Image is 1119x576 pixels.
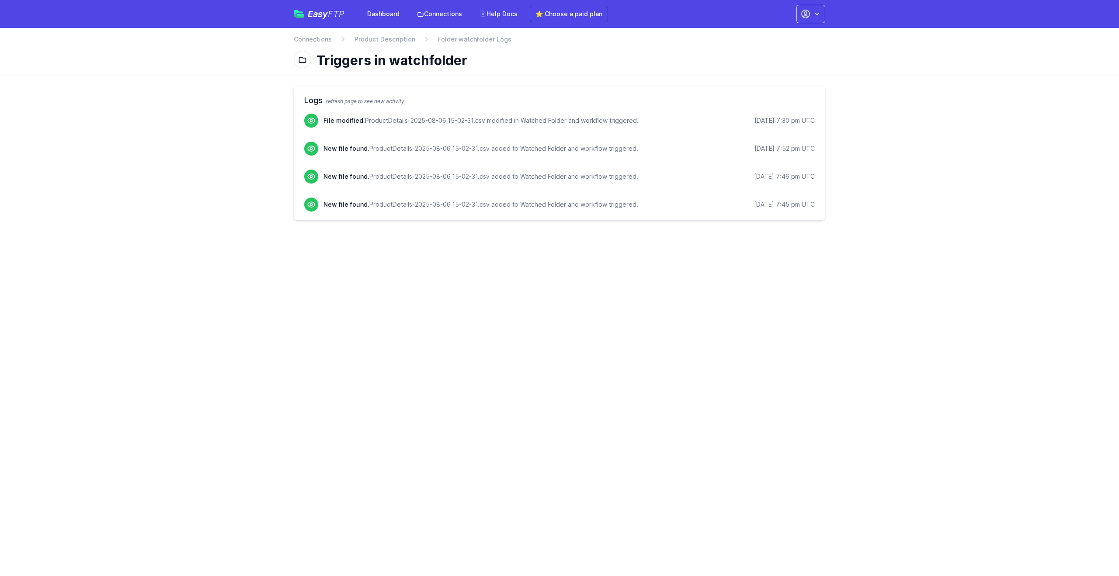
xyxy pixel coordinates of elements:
[294,10,304,18] img: easyftp_logo.png
[323,200,638,209] p: ProductDetails-2025-08-06_15-02-31.csv added to Watched Folder and workflow triggered.
[362,6,405,22] a: Dashboard
[308,10,344,18] span: Easy
[754,200,815,209] div: [DATE] 7:45 pm UTC
[326,98,404,104] span: refresh page to see new activity
[294,10,344,18] a: EasyFTP
[438,35,511,44] span: Folder watchfolder Logs
[754,144,815,153] div: [DATE] 7:52 pm UTC
[323,201,369,208] span: New file found.
[354,35,415,44] a: Product Description
[754,172,815,181] div: [DATE] 7:46 pm UTC
[412,6,467,22] a: Connections
[323,173,369,180] span: New file found.
[328,9,344,19] span: FTP
[474,6,523,22] a: Help Docs
[530,6,608,22] a: ⭐ Choose a paid plan
[294,35,332,44] a: Connections
[323,116,639,125] p: ProductDetails-2025-08-06_15-02-31.csv modified in Watched Folder and workflow triggered.
[316,52,818,68] h1: Triggers in watchfolder
[323,172,638,181] p: ProductDetails-2025-08-06_15-02-31.csv added to Watched Folder and workflow triggered.
[323,117,365,124] span: File modified.
[323,145,369,152] span: New file found.
[294,35,825,49] nav: Breadcrumb
[304,94,815,107] h2: Logs
[754,116,815,125] div: [DATE] 7:30 pm UTC
[323,144,638,153] p: ProductDetails-2025-08-06_15-02-31.csv added to Watched Folder and workflow triggered.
